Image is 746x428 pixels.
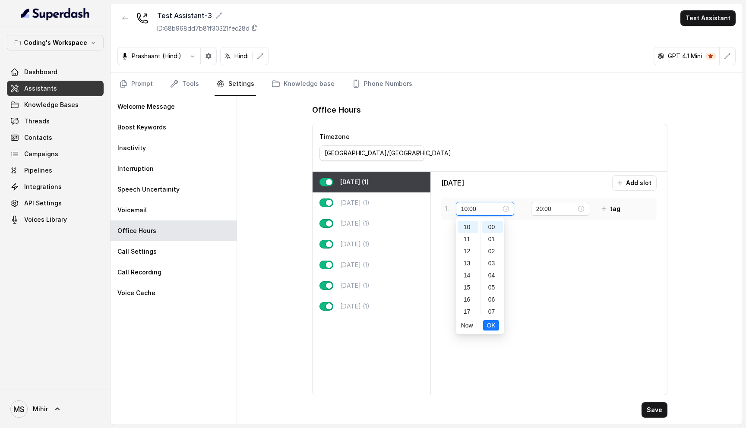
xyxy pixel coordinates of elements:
span: Integrations [24,183,62,191]
button: Add slot [612,175,657,191]
input: Select time [461,204,501,214]
button: OK [483,320,499,330]
div: 05 [482,281,503,293]
div: 01 [482,233,503,245]
a: Dashboard [7,64,104,80]
a: Threads [7,113,104,129]
div: 04 [482,269,503,281]
span: Voices Library [24,215,67,224]
p: ID: 68b968dd7b81f30321fec28d [157,24,250,33]
p: Interruption [117,164,154,173]
a: Knowledge Bases [7,97,104,113]
div: 02 [482,245,503,257]
text: MS [13,405,25,414]
input: Select time [536,204,576,214]
nav: Tabs [117,72,736,96]
p: [DATE] (1) [340,219,370,228]
div: 07 [482,305,503,318]
a: Pipelines [7,163,104,178]
div: 14 [458,269,478,281]
p: [DATE] [441,178,464,188]
p: Speech Uncertainity [117,185,180,194]
a: Tools [168,72,201,96]
span: Campaigns [24,150,58,158]
p: Call Recording [117,268,161,277]
div: 13 [458,257,478,269]
p: Hindi [234,52,249,60]
div: 15 [458,281,478,293]
span: OK [487,321,495,330]
div: 12 [458,245,478,257]
a: Integrations [7,179,104,195]
a: Contacts [7,130,104,145]
a: Campaigns [7,146,104,162]
span: Dashboard [24,68,57,76]
button: [GEOGRAPHIC_DATA]/[GEOGRAPHIC_DATA] [319,145,424,161]
img: light.svg [21,7,90,21]
div: 06 [482,293,503,305]
a: Mihir [7,397,104,421]
div: 10 [458,221,478,233]
a: API Settings [7,195,104,211]
div: 17 [458,305,478,318]
a: Assistants [7,81,104,96]
p: Coding's Workspace [24,38,87,48]
p: [DATE] (1) [340,302,370,311]
div: 00 [482,221,503,233]
p: Prashaant (Hindi) [132,52,181,60]
div: 16 [458,293,478,305]
span: Knowledge Bases [24,101,79,109]
p: - [521,204,524,214]
p: Office Hours [117,227,156,235]
a: Settings [215,72,256,96]
span: Threads [24,117,50,126]
p: Welcome Message [117,102,175,111]
p: Call Settings [117,247,157,256]
div: 11 [458,233,478,245]
p: Inactivity [117,144,146,152]
a: Phone Numbers [350,72,414,96]
div: 03 [482,257,503,269]
p: [DATE] (1) [340,240,370,249]
div: [GEOGRAPHIC_DATA]/[GEOGRAPHIC_DATA] [325,148,412,158]
p: Voicemail [117,206,147,214]
button: Test Assistant [680,10,736,26]
button: Coding's Workspace [7,35,104,50]
p: Boost Keywords [117,123,166,132]
p: 1 . [445,205,449,213]
span: API Settings [24,199,62,208]
p: [DATE] (1) [340,178,369,186]
svg: openai logo [657,53,664,60]
p: [DATE] (1) [340,198,370,207]
p: [DATE] (1) [340,261,370,269]
span: Pipelines [24,166,52,175]
span: Assistants [24,84,57,93]
span: Contacts [24,133,52,142]
div: Test Assistant-3 [157,10,258,21]
a: Voices Library [7,212,104,227]
a: Knowledge base [270,72,336,96]
p: Voice Cache [117,289,155,297]
p: GPT 4.1 Mini [668,52,702,60]
button: Save [642,402,667,418]
p: [DATE] (1) [340,281,370,290]
button: tag [596,201,626,217]
span: Mihir [33,405,48,413]
h1: Office Hours [312,103,361,117]
a: Prompt [117,72,155,96]
label: Timezone [319,133,350,140]
a: Now [461,322,473,329]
